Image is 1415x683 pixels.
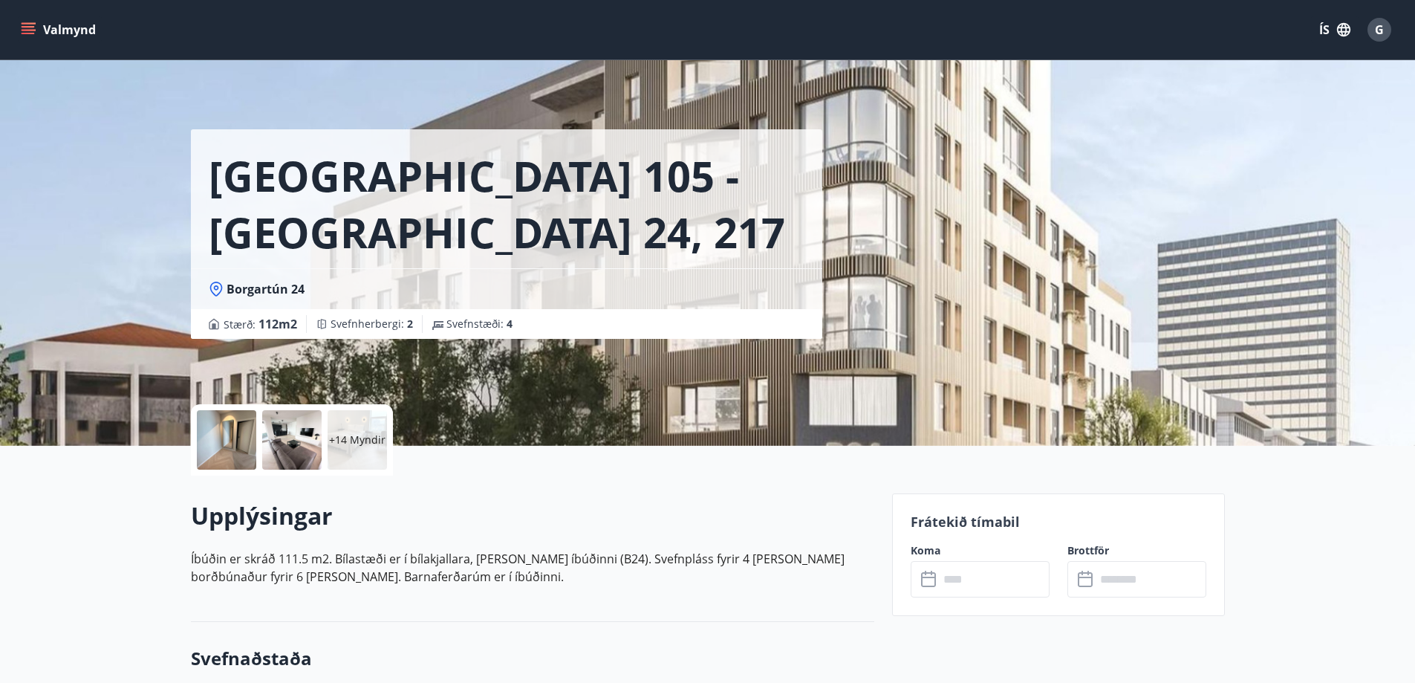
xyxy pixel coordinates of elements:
span: Svefnherbergi : [331,317,413,331]
span: 4 [507,317,513,331]
button: menu [18,16,102,43]
label: Koma [911,543,1050,558]
h1: [GEOGRAPHIC_DATA] 105 - [GEOGRAPHIC_DATA] 24, 217 [209,147,804,260]
button: ÍS [1311,16,1359,43]
p: +14 Myndir [329,433,386,447]
span: Svefnstæði : [446,317,513,331]
p: Íbúðin er skráð 111.5 m2. Bílastæði er í bílakjallara, [PERSON_NAME] íbúðinni (B24). Svefnpláss f... [191,550,874,586]
button: G [1362,12,1397,48]
span: 2 [407,317,413,331]
p: Frátekið tímabil [911,512,1206,531]
span: Stærð : [224,315,297,333]
h3: Svefnaðstaða [191,646,874,671]
span: Borgartún 24 [227,281,305,297]
span: G [1375,22,1384,38]
h2: Upplýsingar [191,499,874,532]
span: 112 m2 [258,316,297,332]
label: Brottför [1067,543,1206,558]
